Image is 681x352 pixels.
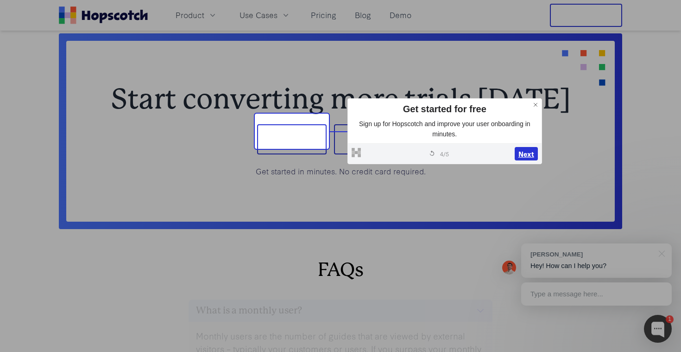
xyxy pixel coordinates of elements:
div: 1 [666,315,674,323]
button: Sign up [257,124,327,155]
a: Demo [386,7,415,23]
span: Use Cases [240,9,277,21]
span: Product [176,9,204,21]
img: Mark Spera [502,261,516,275]
a: Home [59,6,148,24]
h2: Start converting more trials [DATE] [96,85,585,113]
a: Blog [351,7,375,23]
p: Get started in minutes. No credit card required. [96,166,585,177]
div: [PERSON_NAME] [530,250,653,259]
h2: FAQs [66,259,615,281]
button: Use Cases [234,7,296,23]
h3: What is a monthly user? [196,303,302,318]
a: Pricing [307,7,340,23]
div: Type a message here... [521,282,672,306]
button: Free Trial [550,4,622,27]
p: Hey! How can I help you? [530,261,662,271]
button: Product [170,7,223,23]
div: Get started for free [352,102,538,115]
span: 4 / 5 [440,149,449,158]
button: What is a monthly user? [189,300,492,322]
button: Next [515,147,538,161]
button: Book a demo [334,124,424,155]
p: Sign up for Hopscotch and improve your user onboarding in minutes. [352,119,538,139]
